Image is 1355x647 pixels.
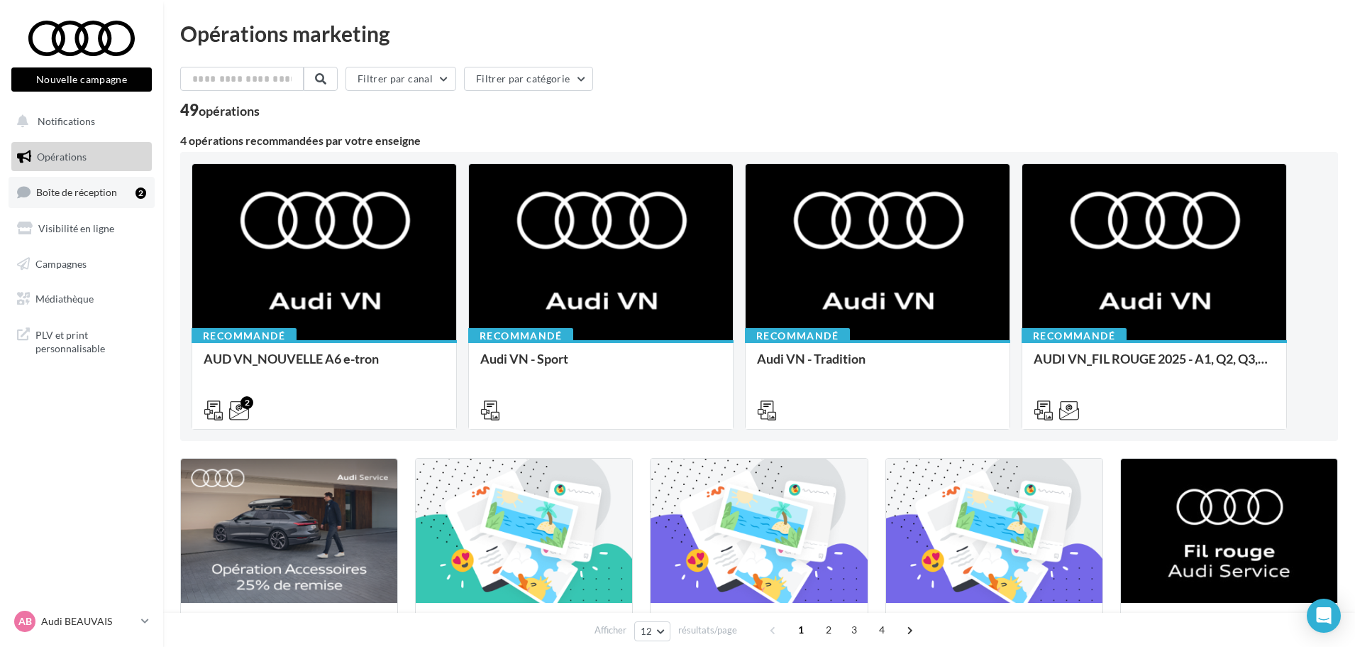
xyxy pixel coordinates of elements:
div: Recommandé [192,328,297,344]
button: Notifications [9,107,149,136]
span: Notifications [38,115,95,127]
span: 2 [817,619,840,641]
span: Afficher [594,624,626,637]
button: 12 [634,621,670,641]
div: Recommandé [745,328,850,344]
div: Recommandé [1022,328,1127,344]
span: AB [18,614,32,629]
span: Boîte de réception [36,186,117,198]
span: 3 [843,619,865,641]
button: Filtrer par catégorie [464,67,593,91]
button: Filtrer par canal [345,67,456,91]
span: 1 [790,619,812,641]
a: Visibilité en ligne [9,214,155,244]
p: Audi BEAUVAIS [41,614,135,629]
a: Boîte de réception2 [9,177,155,207]
span: Médiathèque [35,293,94,305]
span: Opérations [37,151,87,163]
span: Visibilité en ligne [38,222,114,234]
span: Campagnes [35,257,87,269]
a: Campagnes [9,249,155,279]
span: PLV et print personnalisable [35,325,146,356]
div: AUDI VN_FIL ROUGE 2025 - A1, Q2, Q3, Q5 et Q4 e-tron [1034,352,1275,380]
a: Opérations [9,142,155,172]
div: Recommandé [468,328,573,344]
button: Nouvelle campagne [11,67,152,92]
span: 12 [641,626,653,637]
div: 49 [180,102,260,118]
span: résultats/page [678,624,737,637]
div: opérations [199,104,260,117]
div: Opérations marketing [180,23,1338,44]
div: 2 [240,396,253,409]
div: Audi VN - Sport [480,352,721,380]
a: Médiathèque [9,284,155,314]
div: Open Intercom Messenger [1307,599,1341,633]
div: Audi VN - Tradition [757,352,998,380]
div: 4 opérations recommandées par votre enseigne [180,135,1338,146]
a: PLV et print personnalisable [9,320,155,361]
div: AUD VN_NOUVELLE A6 e-tron [204,352,445,380]
span: 4 [870,619,893,641]
div: 2 [135,187,146,199]
a: AB Audi BEAUVAIS [11,608,152,635]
